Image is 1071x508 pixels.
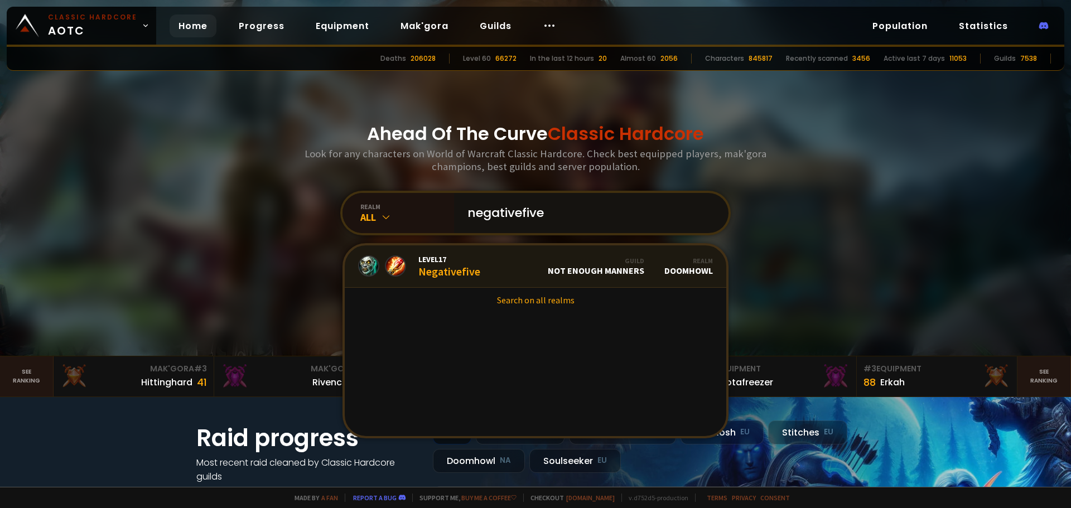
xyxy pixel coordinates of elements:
[196,484,269,497] a: See all progress
[740,427,750,438] small: EU
[707,494,727,502] a: Terms
[307,14,378,37] a: Equipment
[548,257,644,276] div: Not Enough Manners
[461,494,517,502] a: Buy me a coffee
[705,54,744,64] div: Characters
[380,54,406,64] div: Deaths
[418,254,480,278] div: Negativefive
[749,54,773,64] div: 845817
[170,14,216,37] a: Home
[732,494,756,502] a: Privacy
[548,121,704,146] span: Classic Hardcore
[857,356,1017,396] a: #3Equipment88Erkah
[221,363,368,375] div: Mak'Gora
[548,257,644,265] div: Guild
[197,375,207,390] div: 41
[321,494,338,502] a: a fan
[599,54,607,64] div: 20
[360,211,454,224] div: All
[696,356,857,396] a: #2Equipment88Notafreezer
[664,257,713,276] div: Doomhowl
[353,494,397,502] a: Report a bug
[994,54,1016,64] div: Guilds
[597,455,607,466] small: EU
[463,54,491,64] div: Level 60
[312,375,348,389] div: Rivench
[7,7,156,45] a: Classic HardcoreAOTC
[681,420,764,444] div: Nek'Rosh
[703,363,850,375] div: Equipment
[949,54,967,64] div: 11053
[664,257,713,265] div: Realm
[141,375,192,389] div: Hittinghard
[884,54,945,64] div: Active last 7 days
[196,456,419,483] h4: Most recent raid cleaned by Classic Hardcore guilds
[461,193,715,233] input: Search a character...
[418,254,480,264] span: Level 17
[768,420,847,444] div: Stitches
[48,12,137,22] small: Classic Hardcore
[852,54,870,64] div: 3456
[530,54,594,64] div: In the last 12 hours
[786,54,848,64] div: Recently scanned
[300,147,771,173] h3: Look for any characters on World of Warcraft Classic Hardcore. Check best equipped players, mak'g...
[880,375,905,389] div: Erkah
[824,427,833,438] small: EU
[360,202,454,211] div: realm
[1017,356,1071,396] a: Seeranking
[495,54,517,64] div: 66272
[660,54,678,64] div: 2056
[48,12,137,39] span: AOTC
[412,494,517,502] span: Support me,
[392,14,457,37] a: Mak'gora
[863,363,1010,375] div: Equipment
[471,14,520,37] a: Guilds
[620,54,656,64] div: Almost 60
[345,288,726,312] a: Search on all realms
[950,14,1017,37] a: Statistics
[523,494,615,502] span: Checkout
[529,449,621,473] div: Soulseeker
[566,494,615,502] a: [DOMAIN_NAME]
[863,375,876,390] div: 88
[230,14,293,37] a: Progress
[367,120,704,147] h1: Ahead Of The Curve
[411,54,436,64] div: 206028
[863,14,937,37] a: Population
[760,494,790,502] a: Consent
[214,356,375,396] a: Mak'Gora#2Rivench100
[288,494,338,502] span: Made by
[196,420,419,456] h1: Raid progress
[194,363,207,374] span: # 3
[345,245,726,288] a: Level17NegativefiveGuildNot Enough MannersRealmDoomhowl
[60,363,207,375] div: Mak'Gora
[621,494,688,502] span: v. d752d5 - production
[720,375,773,389] div: Notafreezer
[433,449,525,473] div: Doomhowl
[500,455,511,466] small: NA
[54,356,214,396] a: Mak'Gora#3Hittinghard41
[863,363,876,374] span: # 3
[1020,54,1037,64] div: 7538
